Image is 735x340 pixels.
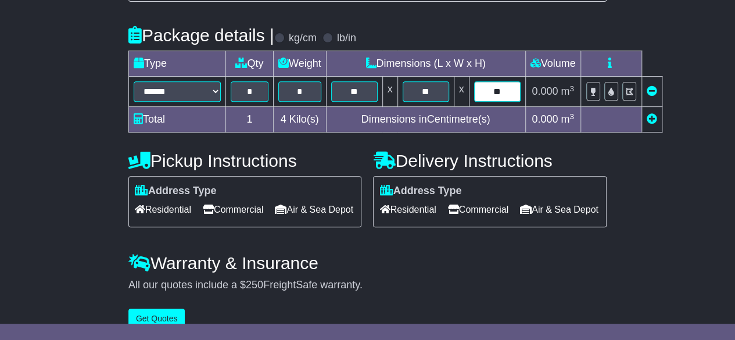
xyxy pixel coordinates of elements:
td: Dimensions (L x W x H) [326,51,525,77]
span: Air & Sea Depot [275,201,353,219]
span: 4 [281,113,286,125]
button: Get Quotes [128,309,185,329]
label: kg/cm [289,32,317,45]
span: Residential [379,201,436,219]
div: All our quotes include a $ FreightSafe warranty. [128,279,607,292]
td: Type [128,51,225,77]
span: m [561,113,574,125]
td: x [382,77,397,107]
td: x [454,77,469,107]
sup: 3 [569,112,574,121]
span: Commercial [203,201,263,219]
td: 1 [225,107,273,133]
span: Residential [135,201,191,219]
span: m [561,85,574,97]
span: Air & Sea Depot [520,201,598,219]
a: Remove this item [647,85,657,97]
td: Kilo(s) [273,107,326,133]
sup: 3 [569,84,574,93]
span: Commercial [448,201,508,219]
td: Weight [273,51,326,77]
h4: Delivery Instructions [373,151,607,170]
span: 250 [246,279,263,291]
label: Address Type [379,185,461,198]
label: Address Type [135,185,217,198]
a: Add new item [647,113,657,125]
span: 0.000 [532,113,558,125]
h4: Pickup Instructions [128,151,362,170]
span: 0.000 [532,85,558,97]
label: lb/in [337,32,356,45]
h4: Warranty & Insurance [128,253,607,273]
td: Qty [225,51,273,77]
h4: Package details | [128,26,274,45]
td: Volume [525,51,580,77]
td: Dimensions in Centimetre(s) [326,107,525,133]
td: Total [128,107,225,133]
